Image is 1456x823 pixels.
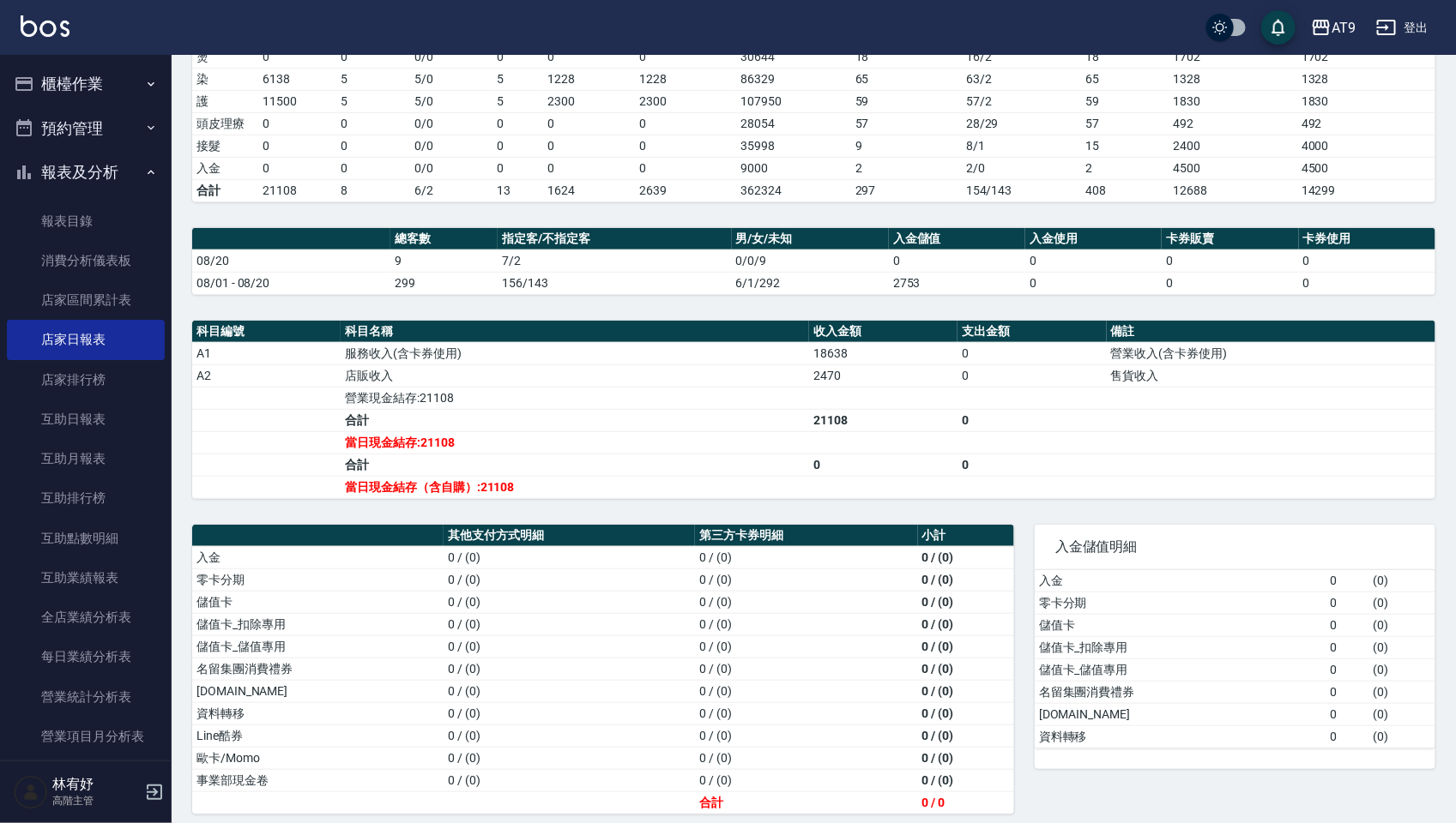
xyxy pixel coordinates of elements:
[918,568,1014,591] td: 0 / (0)
[21,15,69,37] img: Logo
[192,769,444,791] td: 事業部現金卷
[695,658,917,680] td: 0 / (0)
[736,112,851,135] td: 28054
[1169,45,1297,68] td: 1702
[1261,10,1296,45] button: save
[736,135,851,157] td: 35998
[7,360,165,399] a: 店家排行榜
[695,702,917,724] td: 0 / (0)
[258,68,336,90] td: 6138
[918,747,1014,769] td: 0 / (0)
[1035,570,1435,748] table: a dense table
[544,45,636,68] td: 0
[444,702,695,724] td: 0 / (0)
[1368,636,1435,658] td: ( 0 )
[192,249,390,272] td: 08/20
[1169,135,1297,157] td: 2400
[192,90,258,112] td: 護
[192,112,258,135] td: 頭皮理療
[192,179,258,201] td: 合計
[695,747,917,769] td: 0 / (0)
[1025,272,1162,294] td: 0
[14,775,48,809] img: Person
[1169,157,1297,179] td: 4500
[889,272,1025,294] td: 2753
[1326,703,1368,725] td: 0
[1162,272,1298,294] td: 0
[341,409,809,431] td: 合計
[1368,614,1435,636] td: ( 0 )
[918,635,1014,658] td: 0 / (0)
[7,558,165,598] a: 互助業績報表
[410,68,492,90] td: 5 / 0
[1368,658,1435,681] td: ( 0 )
[544,135,636,157] td: 0
[192,568,444,591] td: 零卡分期
[695,724,917,747] td: 0 / (0)
[192,747,444,769] td: 歐卡/Momo
[918,702,1014,724] td: 0 / (0)
[7,637,165,676] a: 每日業績分析表
[544,157,636,179] td: 0
[695,546,917,568] td: 0 / (0)
[695,791,917,814] td: 合計
[192,635,444,658] td: 儲值卡_儲值專用
[192,272,390,294] td: 08/01 - 08/20
[258,157,336,179] td: 0
[192,321,1435,499] table: a dense table
[1299,228,1435,250] th: 卡券使用
[736,45,851,68] td: 30644
[1055,538,1415,556] span: 入金儲值明細
[809,342,958,364] td: 18638
[7,201,165,241] a: 報表目錄
[7,519,165,558] a: 互助點數明細
[1368,725,1435,748] td: ( 0 )
[918,791,1014,814] td: 0 / 0
[493,68,544,90] td: 5
[1368,681,1435,703] td: ( 0 )
[192,342,341,364] td: A1
[341,321,809,343] th: 科目名稱
[258,90,336,112] td: 11500
[7,717,165,756] a: 營業項目月分析表
[851,68,962,90] td: 65
[1297,90,1435,112] td: 1830
[1035,681,1326,703] td: 名留集團消費禮券
[444,747,695,769] td: 0 / (0)
[192,525,1014,814] table: a dense table
[7,106,165,151] button: 預約管理
[390,272,498,294] td: 299
[1299,249,1435,272] td: 0
[732,249,889,272] td: 0/0/9
[635,90,736,112] td: 2300
[192,68,258,90] td: 染
[410,157,492,179] td: 0 / 0
[918,724,1014,747] td: 0 / (0)
[192,591,444,613] td: 儲值卡
[444,724,695,747] td: 0 / (0)
[1081,68,1169,90] td: 65
[1297,112,1435,135] td: 492
[958,321,1106,343] th: 支出金額
[1297,179,1435,201] td: 14299
[1107,342,1435,364] td: 營業收入(含卡券使用)
[336,112,410,135] td: 0
[444,591,695,613] td: 0 / (0)
[498,272,732,294] td: 156/143
[736,179,851,201] td: 362324
[1169,90,1297,112] td: 1830
[889,249,1025,272] td: 0
[962,90,1081,112] td: 57 / 2
[444,613,695,635] td: 0 / (0)
[958,409,1106,431] td: 0
[336,45,410,68] td: 0
[732,272,889,294] td: 6/1/292
[390,249,498,272] td: 9
[635,68,736,90] td: 1228
[1081,157,1169,179] td: 2
[918,769,1014,791] td: 0 / (0)
[962,45,1081,68] td: 16 / 2
[410,90,492,112] td: 5 / 0
[962,112,1081,135] td: 28 / 29
[192,157,258,179] td: 入金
